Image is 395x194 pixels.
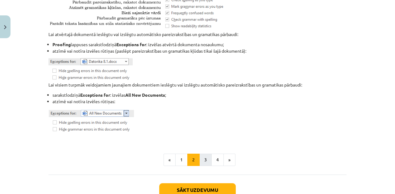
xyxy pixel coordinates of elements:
strong: Exceptions for [80,92,110,98]
p: Lai atvērtajā dokumentā ieslēgtu vai izslēgtu automātisko pareizrakstības un gramatikas pārbaudi: [48,31,347,38]
li: atzīmē vai notīra izvēles rūtiņas (paslēpt pareizrakstības un gramatikas kļūdas tikai šajā dokume... [52,48,347,54]
button: » [223,154,235,166]
button: 1 [175,154,188,166]
button: 3 [199,154,212,166]
strong: All New Documents [125,92,165,98]
li: atzīmē vai notīra izvēles rūtiņas: [52,98,347,105]
li: lappuses sarakstlodziņā : izvēlas atvērtā dokumenta nosaukumu; [52,41,347,48]
strong: Proofing [52,42,71,47]
nav: Page navigation example [48,154,347,166]
p: Lai visiem turpmāk veidojamiem jaunajiem dokumentiem ieslēgtu vai izslēgtu automātisko pareizraks... [48,82,347,88]
button: 4 [211,154,224,166]
li: sarakstlodziņā : izvēlas ; [52,92,347,98]
button: « [164,154,176,166]
strong: Exceptions for [116,42,146,47]
button: 2 [187,154,200,166]
img: icon-close-lesson-0947bae3869378f0d4975bcd49f059093ad1ed9edebbc8119c70593378902aed.svg [4,25,6,29]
